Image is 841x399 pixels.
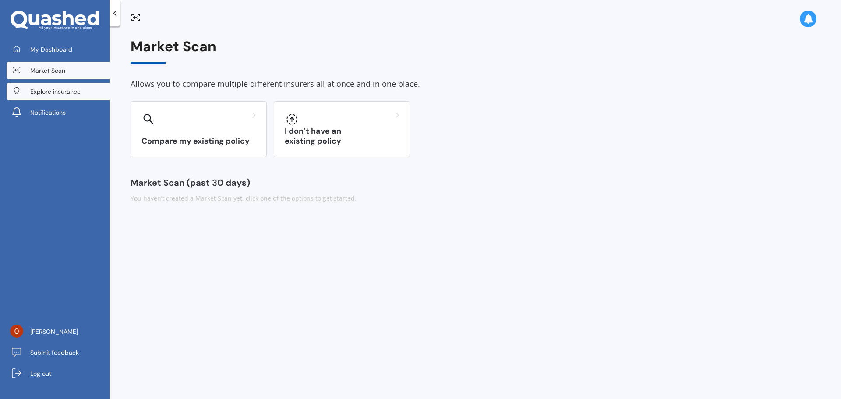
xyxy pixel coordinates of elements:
a: Explore insurance [7,83,110,100]
span: My Dashboard [30,45,72,54]
span: Notifications [30,108,66,117]
span: Submit feedback [30,348,79,357]
div: Market Scan [131,39,820,64]
div: Market Scan (past 30 days) [131,178,820,187]
h3: I don’t have an existing policy [285,126,399,146]
a: [PERSON_NAME] [7,323,110,340]
div: Allows you to compare multiple different insurers all at once and in one place. [131,78,820,91]
div: You haven’t created a Market Scan yet, click one of the options to get started. [131,194,820,203]
h3: Compare my existing policy [141,136,256,146]
a: Notifications [7,104,110,121]
span: [PERSON_NAME] [30,327,78,336]
a: My Dashboard [7,41,110,58]
a: Market Scan [7,62,110,79]
span: Log out [30,369,51,378]
a: Submit feedback [7,344,110,361]
img: ACg8ocKvhGVydQ1vow0Ss8FqsgLGXkVhKlEjqsWhi6rPsnidghsrJA=s96-c [10,325,23,338]
span: Explore insurance [30,87,81,96]
a: Log out [7,365,110,382]
span: Market Scan [30,66,65,75]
